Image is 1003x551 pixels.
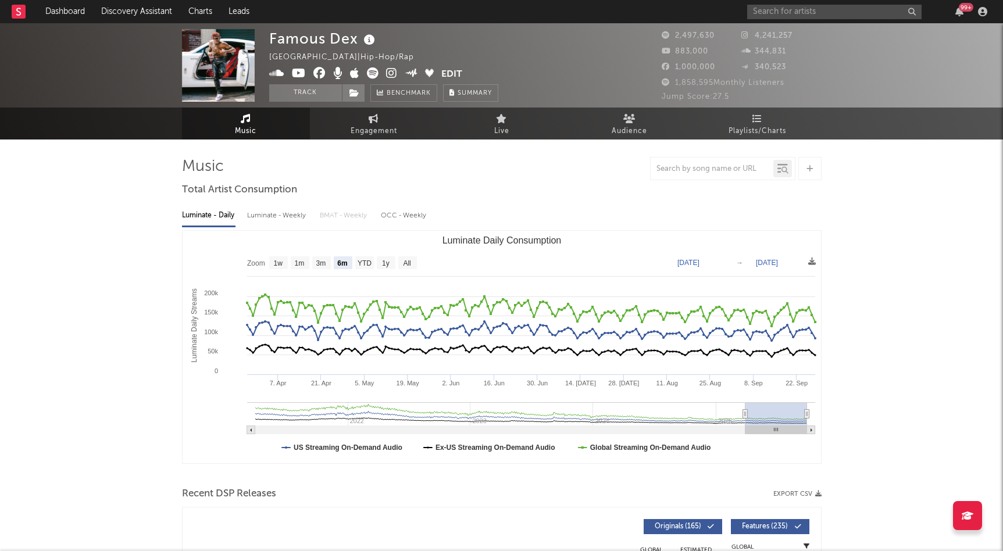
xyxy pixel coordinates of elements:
[273,259,283,267] text: 1w
[612,124,647,138] span: Audience
[247,206,308,226] div: Luminate - Weekly
[662,63,715,71] span: 1,000,000
[651,164,773,174] input: Search by song name or URL
[955,7,963,16] button: 99+
[441,67,462,82] button: Edit
[351,124,397,138] span: Engagement
[182,487,276,501] span: Recent DSP Releases
[744,380,762,387] text: 8. Sep
[190,288,198,362] text: Luminate Daily Streams
[443,84,498,102] button: Summary
[566,108,694,139] a: Audience
[438,108,566,139] a: Live
[608,380,639,387] text: 28. [DATE]
[337,259,347,267] text: 6m
[699,380,720,387] text: 25. Aug
[381,206,427,226] div: OCC - Weekly
[204,309,218,316] text: 150k
[644,519,722,534] button: Originals(165)
[208,348,218,355] text: 50k
[355,380,374,387] text: 5. May
[662,48,708,55] span: 883,000
[235,124,256,138] span: Music
[357,259,371,267] text: YTD
[311,380,331,387] text: 21. Apr
[204,328,218,335] text: 100k
[442,235,561,245] text: Luminate Daily Consumption
[662,32,715,40] span: 2,497,630
[494,124,509,138] span: Live
[741,63,786,71] span: 340,523
[435,443,555,452] text: Ex-US Streaming On-Demand Audio
[736,259,743,267] text: →
[527,380,548,387] text: 30. Jun
[294,259,304,267] text: 1m
[316,259,326,267] text: 3m
[651,523,705,530] span: Originals ( 165 )
[214,367,217,374] text: 0
[269,51,427,65] div: [GEOGRAPHIC_DATA] | Hip-Hop/Rap
[590,443,711,452] text: Global Streaming On-Demand Audio
[731,519,809,534] button: Features(235)
[204,289,218,296] text: 200k
[182,183,297,197] span: Total Artist Consumption
[442,380,459,387] text: 2. Jun
[756,259,778,267] text: [DATE]
[370,84,437,102] a: Benchmark
[382,259,390,267] text: 1y
[773,491,822,498] button: Export CSV
[403,259,411,267] text: All
[786,380,808,387] text: 22. Sep
[694,108,822,139] a: Playlists/Charts
[662,79,784,87] span: 1,858,595 Monthly Listeners
[387,87,431,101] span: Benchmark
[183,231,821,463] svg: Luminate Daily Consumption
[959,3,973,12] div: 99 +
[182,206,235,226] div: Luminate - Daily
[747,5,922,19] input: Search for artists
[741,48,786,55] span: 344,831
[269,84,342,102] button: Track
[269,380,286,387] text: 7. Apr
[269,29,378,48] div: Famous Dex
[565,380,595,387] text: 14. [DATE]
[741,32,793,40] span: 4,241,257
[738,523,792,530] span: Features ( 235 )
[729,124,786,138] span: Playlists/Charts
[677,259,699,267] text: [DATE]
[247,259,265,267] text: Zoom
[310,108,438,139] a: Engagement
[458,90,492,96] span: Summary
[396,380,419,387] text: 19. May
[294,443,402,452] text: US Streaming On-Demand Audio
[182,108,310,139] a: Music
[656,380,677,387] text: 11. Aug
[662,93,729,101] span: Jump Score: 27.5
[483,380,504,387] text: 16. Jun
